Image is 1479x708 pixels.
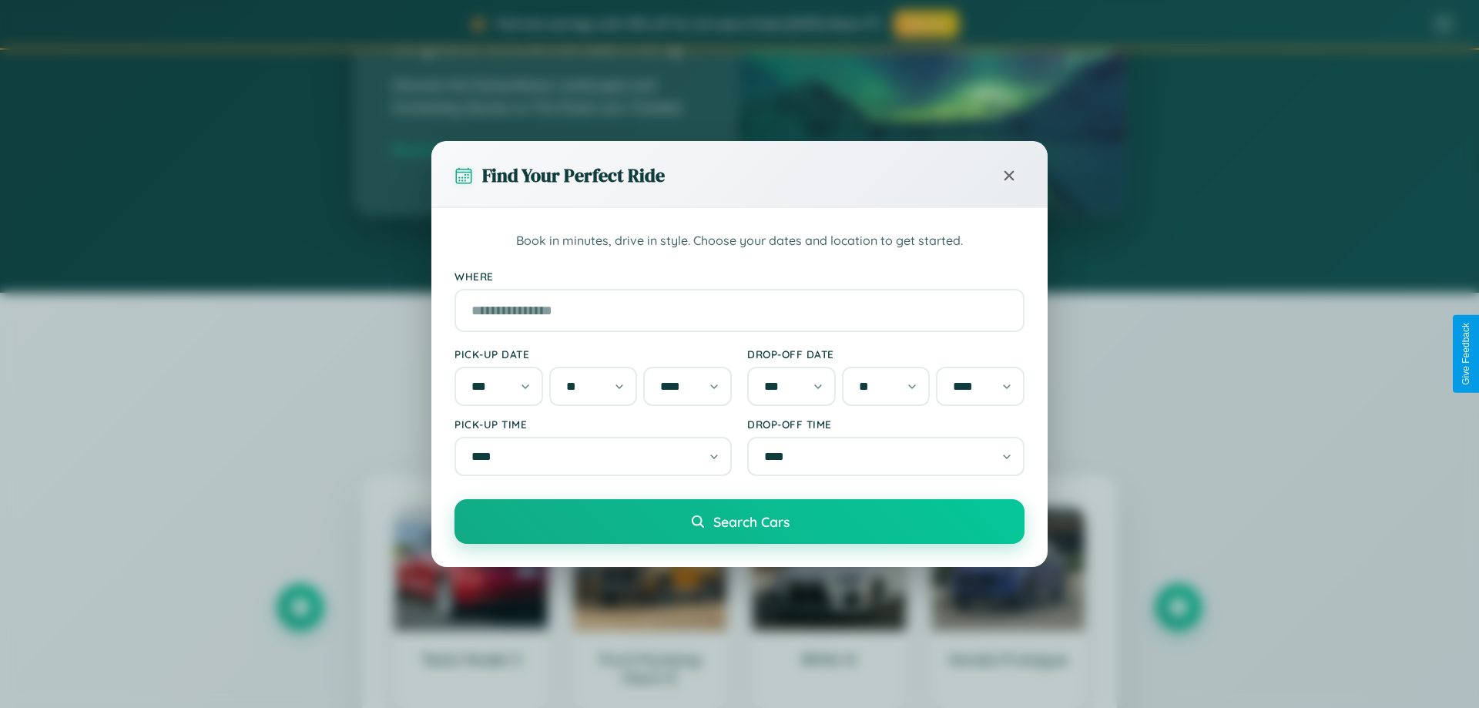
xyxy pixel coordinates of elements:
label: Drop-off Time [747,418,1025,431]
label: Pick-up Date [454,347,732,361]
p: Book in minutes, drive in style. Choose your dates and location to get started. [454,231,1025,251]
label: Where [454,270,1025,283]
h3: Find Your Perfect Ride [482,163,665,188]
span: Search Cars [713,513,790,530]
label: Drop-off Date [747,347,1025,361]
label: Pick-up Time [454,418,732,431]
button: Search Cars [454,499,1025,544]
